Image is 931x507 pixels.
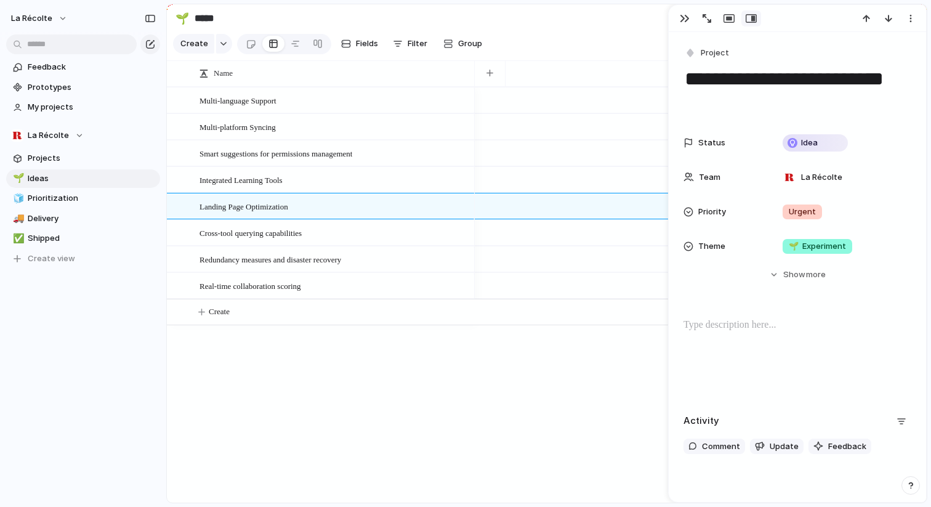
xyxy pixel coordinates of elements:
[13,232,22,246] div: ✅
[199,252,341,266] span: Redundancy measures and disaster recovery
[699,171,720,184] span: Team
[11,12,52,25] span: La Récolte
[698,137,725,149] span: Status
[6,149,160,168] a: Projects
[28,253,75,265] span: Create view
[214,67,233,79] span: Name
[13,211,22,225] div: 🚚
[13,171,22,185] div: 🌱
[6,78,160,97] a: Prototypes
[13,192,22,206] div: 🧊
[698,206,726,218] span: Priority
[408,38,427,50] span: Filter
[11,232,23,245] button: ✅
[199,225,302,240] span: Cross-tool querying capabilities
[356,38,378,50] span: Fields
[28,81,156,94] span: Prototypes
[28,192,156,205] span: Prioritization
[199,172,283,187] span: Integrated Learning Tools
[801,171,842,184] span: La Récolte
[6,98,160,116] a: My projects
[789,241,799,251] span: 🌱
[6,9,74,28] button: La Récolte
[28,152,156,164] span: Projects
[199,278,301,293] span: Real-time collaboration scoring
[172,9,192,28] button: 🌱
[770,440,799,453] span: Update
[28,129,69,142] span: La Récolte
[11,172,23,185] button: 🌱
[6,209,160,228] a: 🚚Delivery
[6,58,160,76] a: Feedback
[11,213,23,225] button: 🚚
[199,120,276,134] span: Multi-platform Syncing
[801,137,818,149] span: Idea
[783,269,805,281] span: Show
[173,34,214,54] button: Create
[28,172,156,185] span: Ideas
[28,101,156,113] span: My projects
[682,44,733,62] button: Project
[209,306,230,318] span: Create
[6,189,160,208] a: 🧊Prioritization
[180,38,208,50] span: Create
[199,199,288,213] span: Landing Page Optimization
[683,264,911,286] button: Showmore
[388,34,432,54] button: Filter
[336,34,383,54] button: Fields
[6,229,160,248] a: ✅Shipped
[702,440,740,453] span: Comment
[28,61,156,73] span: Feedback
[199,93,276,107] span: Multi-language Support
[6,169,160,188] a: 🌱Ideas
[828,440,866,453] span: Feedback
[11,192,23,205] button: 🧊
[750,439,804,455] button: Update
[199,146,352,160] span: Smart suggestions for permissions management
[437,34,488,54] button: Group
[701,47,729,59] span: Project
[28,232,156,245] span: Shipped
[789,240,846,253] span: Experiment
[458,38,482,50] span: Group
[6,249,160,268] button: Create view
[698,240,725,253] span: Theme
[683,414,719,428] h2: Activity
[28,213,156,225] span: Delivery
[175,10,189,26] div: 🌱
[789,206,816,218] span: Urgent
[6,126,160,145] button: La Récolte
[806,269,826,281] span: more
[808,439,871,455] button: Feedback
[683,439,745,455] button: Comment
